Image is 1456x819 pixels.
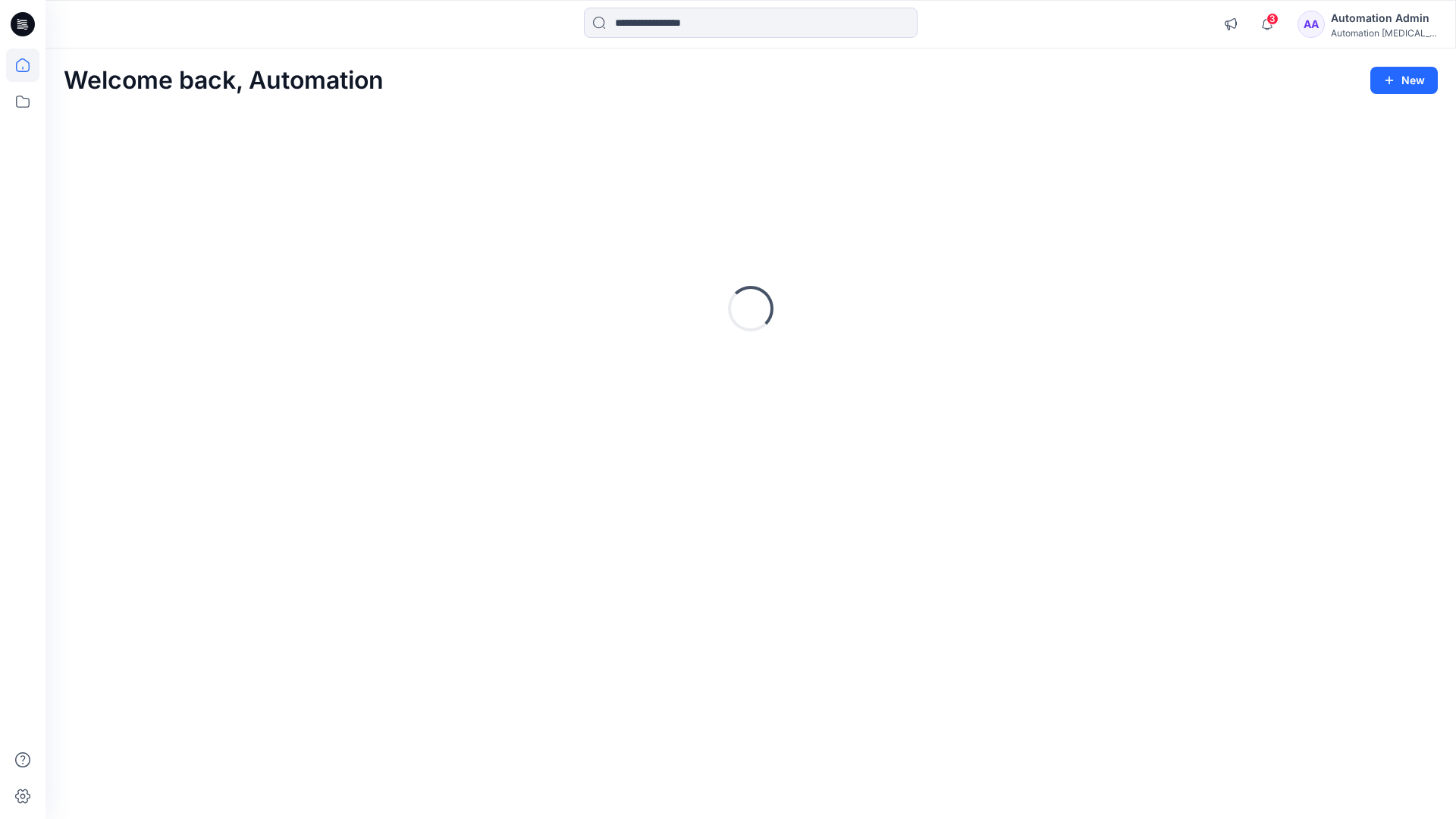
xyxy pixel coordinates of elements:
[1331,27,1437,39] div: Automation [MEDICAL_DATA]...
[1331,9,1437,27] div: Automation Admin
[1266,13,1279,25] span: 3
[64,67,384,95] h2: Welcome back, Automation
[1370,67,1438,94] button: New
[1298,11,1325,38] div: AA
